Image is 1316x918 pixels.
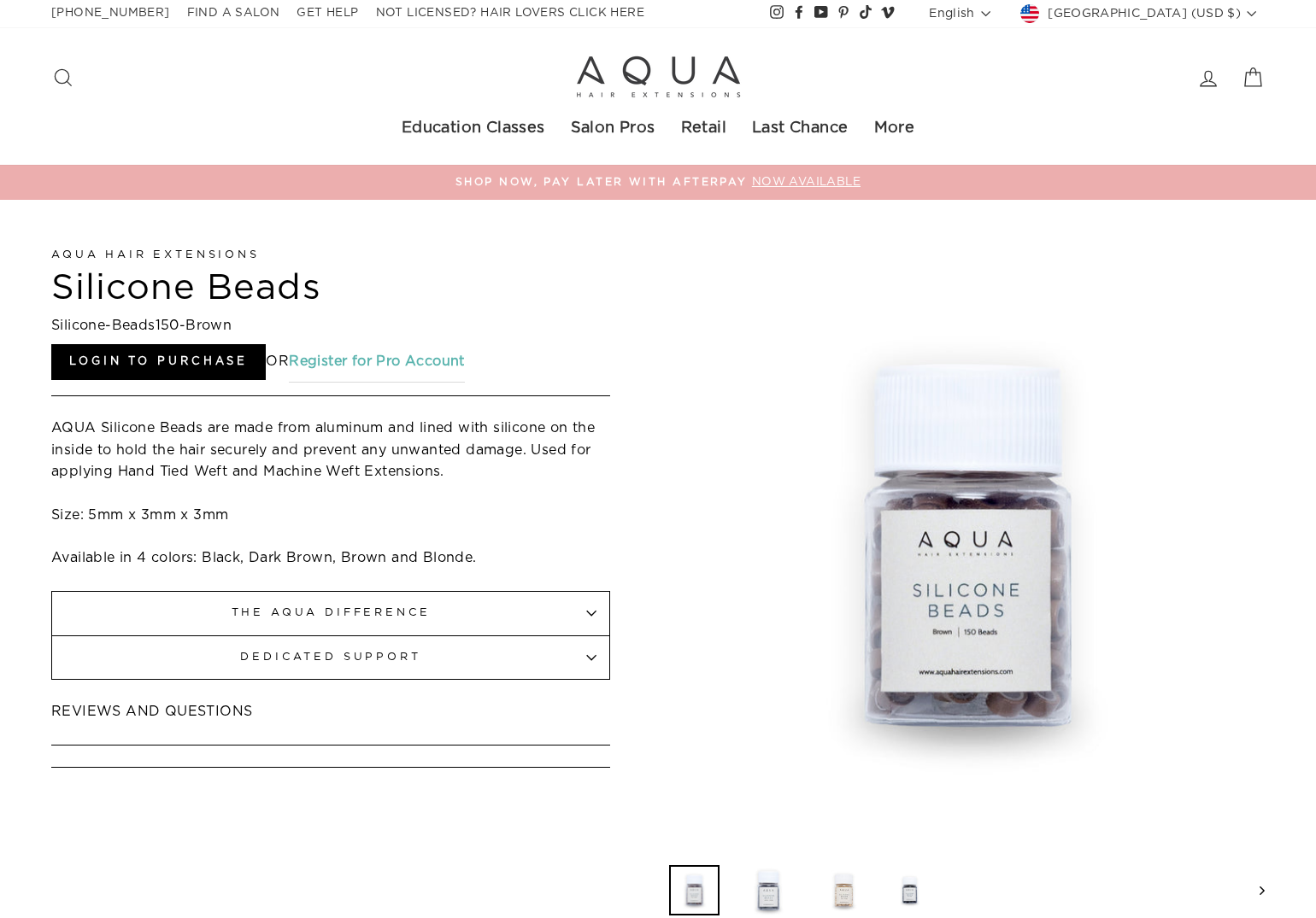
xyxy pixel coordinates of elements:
[668,110,739,148] a: Retail
[56,173,1260,192] a: Shop now, pay later with AfterpayNOW AVAILABLE
[929,4,974,23] span: English
[51,271,610,307] h1: Silicone Beads
[51,636,610,679] button: Dedicated Support
[51,505,610,527] p: Size: 5mm x 3mm x 3mm
[51,418,610,483] p: AQUA Silicone Beads are made from aluminum and lined with silicone on the inside to hold the hair...
[817,863,872,918] img: Blonde
[289,341,465,383] a: Register for Pro Account
[888,868,931,912] img: Black
[748,176,861,188] span: NOW AVAILABLE
[51,341,610,383] p: OR
[51,547,610,570] p: Available in 4 colors: Black, Dark Brown, Brown and Blonde.
[389,110,558,148] a: Education Classes
[861,110,928,148] a: More
[558,110,668,148] a: Salon Pros
[1039,4,1241,23] span: [GEOGRAPHIC_DATA] (USD $)
[667,247,1265,844] img: Brown
[51,315,610,337] p: Silicone-Beads150-Brown
[51,591,610,634] button: The Aqua Difference
[51,344,266,380] a: Login to Purchase
[51,110,1265,148] ul: Primary
[739,110,861,148] a: Last Chance
[573,54,743,102] img: Aqua Hair Extensions
[455,177,748,187] span: Shop now, pay later with Afterpay
[51,249,260,260] a: Aqua Hair Extensions
[51,701,610,723] div: REVIEWS AND QUESTIONS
